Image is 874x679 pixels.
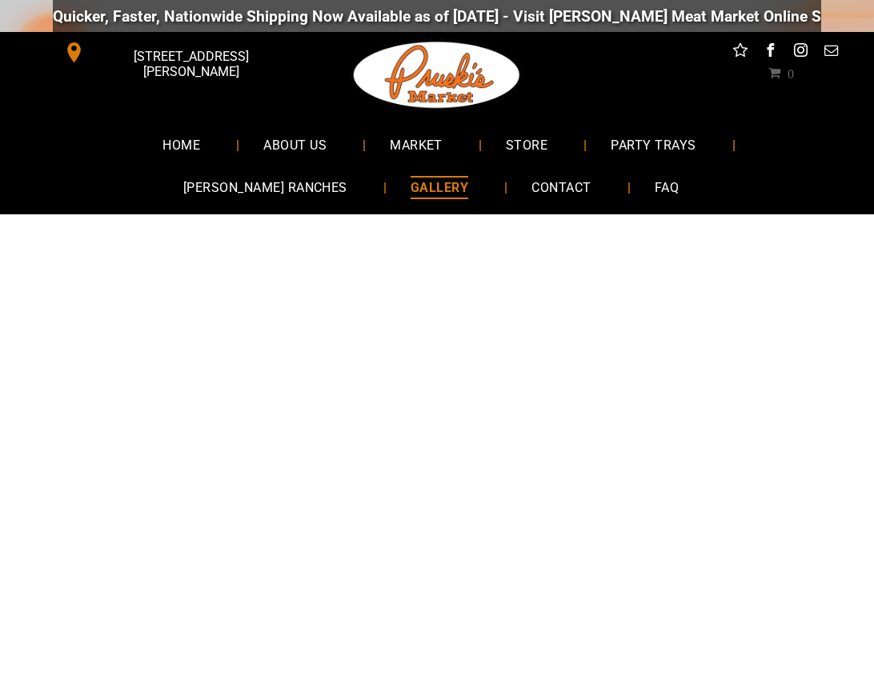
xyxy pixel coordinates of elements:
[366,123,467,166] a: MARKET
[760,40,781,65] a: facebook
[239,123,351,166] a: ABOUT US
[821,40,842,65] a: email
[53,40,298,65] a: [STREET_ADDRESS][PERSON_NAME]
[138,123,224,166] a: HOME
[507,166,615,209] a: CONTACT
[631,166,703,209] a: FAQ
[587,123,720,166] a: PARTY TRAYS
[730,40,751,65] a: Social network
[791,40,812,65] a: instagram
[351,32,523,118] img: Pruski-s+Market+HQ+Logo2-1920w.png
[159,166,371,209] a: [PERSON_NAME] RANCHES
[482,123,571,166] a: STORE
[788,66,794,79] span: 0
[88,41,295,87] span: [STREET_ADDRESS][PERSON_NAME]
[387,166,492,209] a: GALLERY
